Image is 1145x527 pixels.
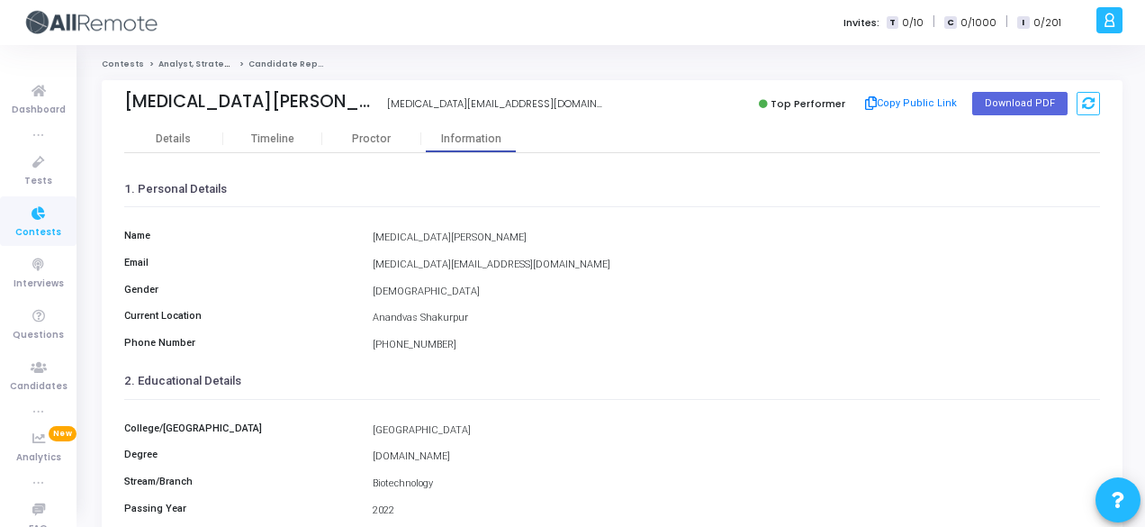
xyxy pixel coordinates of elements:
[10,379,68,395] span: Candidates
[364,450,1109,465] div: [DOMAIN_NAME]
[887,16,898,30] span: T
[12,103,66,118] span: Dashboard
[364,423,1109,439] div: [GEOGRAPHIC_DATA]
[843,15,879,31] label: Invites:
[115,310,364,322] h6: Current Location
[124,374,1100,388] h3: 2. Educational Details
[248,59,331,69] span: Candidate Report
[1005,13,1008,32] span: |
[102,59,144,69] a: Contests
[960,15,996,31] span: 0/1000
[49,426,77,441] span: New
[115,476,364,487] h6: Stream/Branch
[115,230,364,241] h6: Name
[322,132,421,146] div: Proctor
[124,91,378,112] div: [MEDICAL_DATA][PERSON_NAME]
[364,285,1109,300] div: [DEMOGRAPHIC_DATA]
[1017,16,1029,30] span: I
[115,337,364,349] h6: Phone Number
[944,16,956,30] span: C
[933,13,935,32] span: |
[387,96,603,112] div: [MEDICAL_DATA][EMAIL_ADDRESS][DOMAIN_NAME]
[24,174,52,189] span: Tests
[102,59,1122,70] nav: breadcrumb
[158,59,364,69] a: Analyst, Strategy And Operational Excellence
[13,328,64,343] span: Questions
[1033,15,1061,31] span: 0/201
[115,284,364,295] h6: Gender
[364,231,1109,246] div: [MEDICAL_DATA][PERSON_NAME]
[16,450,61,466] span: Analytics
[15,225,61,241] span: Contests
[364,258,1109,273] div: [MEDICAL_DATA][EMAIL_ADDRESS][DOMAIN_NAME]
[23,5,158,41] img: logo
[421,132,520,146] div: Information
[251,132,294,146] div: Timeline
[115,449,364,460] h6: Degree
[124,182,1100,196] h3: 1. Personal Details
[364,338,1109,353] div: [PHONE_NUMBER]
[364,504,1109,519] div: 2022
[756,45,1136,432] iframe: Chat
[364,311,1109,326] div: Anandvas Shakurpur
[14,277,64,292] span: Interviews
[115,423,364,434] h6: College/[GEOGRAPHIC_DATA]
[115,257,364,268] h6: Email
[902,15,924,31] span: 0/10
[156,132,191,146] div: Details
[115,503,364,514] h6: Passing Year
[364,477,1109,492] div: Biotechnology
